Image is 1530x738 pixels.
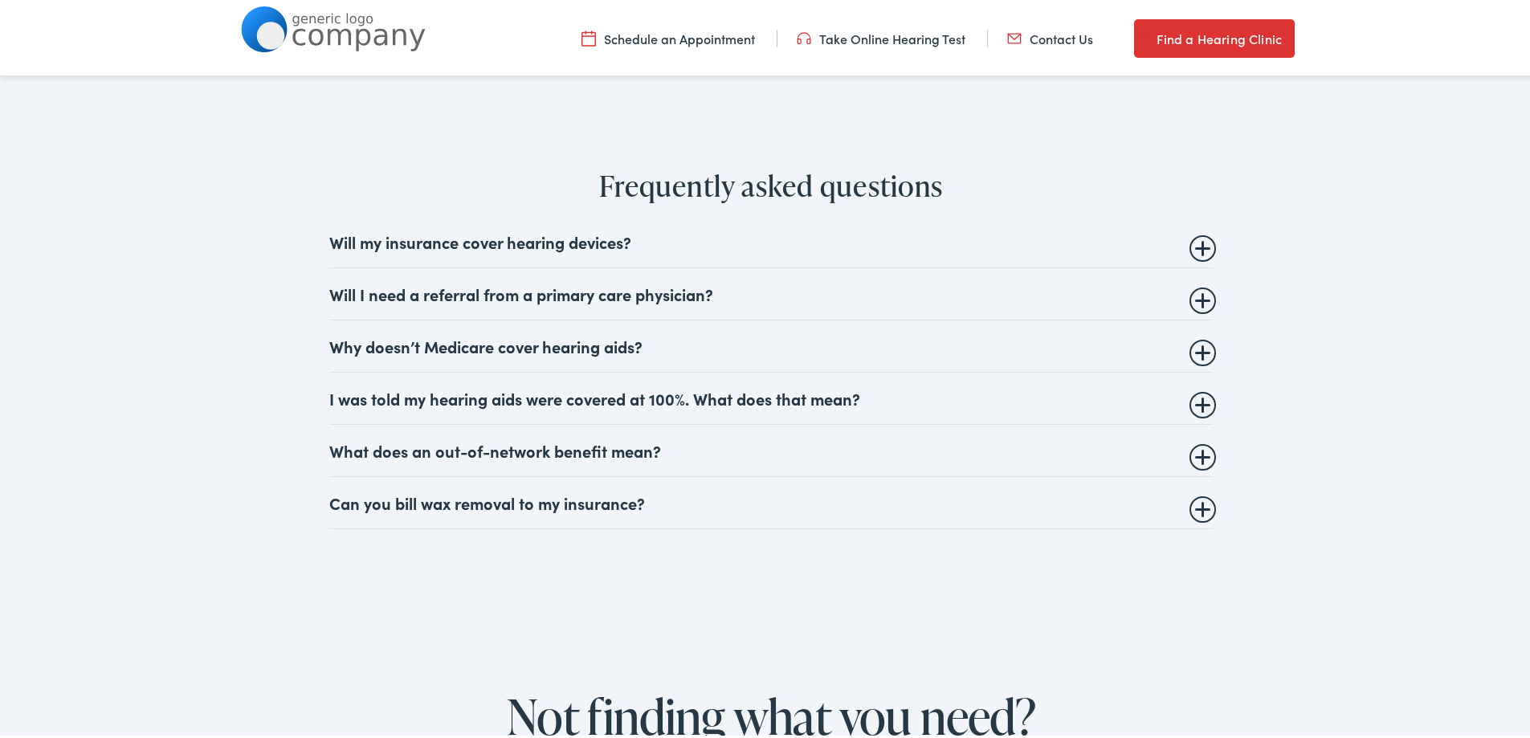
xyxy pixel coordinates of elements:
[329,281,1213,300] summary: Will I need a referral from a primary care physician?
[329,229,1213,248] summary: Will my insurance cover hearing devices?
[1134,16,1295,55] a: Find a Hearing Clinic
[1007,27,1093,44] a: Contact Us
[329,333,1213,353] summary: Why doesn’t Medicare cover hearing aids?
[329,438,1213,457] summary: What does an out-of-network benefit mean?
[581,27,596,44] img: utility icon
[797,27,965,44] a: Take Online Hearing Test
[62,165,1480,200] h2: Frequently asked questions
[1007,27,1022,44] img: utility icon
[797,27,811,44] img: utility icon
[329,490,1213,509] summary: Can you bill wax removal to my insurance?
[1134,26,1149,45] img: utility icon
[329,385,1213,405] summary: I was told my hearing aids were covered at 100%. What does that mean?
[581,27,755,44] a: Schedule an Appointment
